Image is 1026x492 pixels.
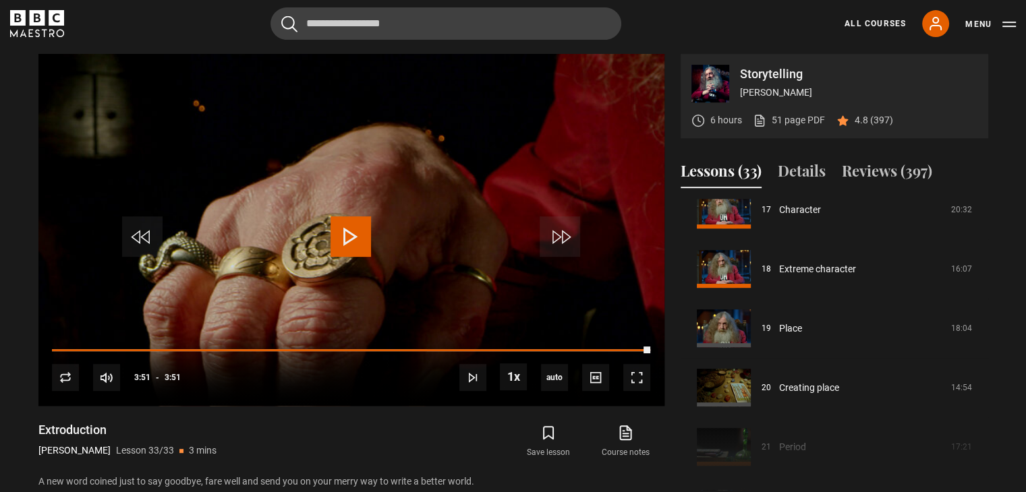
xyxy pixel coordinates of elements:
button: Submit the search query [281,16,297,32]
input: Search [270,7,621,40]
span: auto [541,364,568,391]
span: 3:51 [165,365,181,390]
p: 4.8 (397) [855,113,893,127]
button: Lessons (33) [681,160,762,188]
a: Character [779,203,821,217]
a: 51 page PDF [753,113,825,127]
span: - [156,373,159,382]
a: All Courses [845,18,906,30]
button: Details [778,160,826,188]
video-js: Video Player [38,54,664,406]
button: Mute [93,364,120,391]
p: Lesson 33/33 [116,443,174,458]
div: Current quality: 720p [541,364,568,391]
button: Replay [52,364,79,391]
p: A new word coined just to say goodbye, fare well and send you on your merry way to write a better... [38,474,664,489]
p: [PERSON_NAME] [38,443,111,458]
div: Progress Bar [52,349,650,352]
a: Place [779,321,802,336]
a: Course notes [587,422,664,461]
p: 6 hours [710,113,742,127]
p: 3 mins [189,443,217,458]
button: Next Lesson [459,364,486,391]
button: Fullscreen [623,364,650,391]
span: 3:51 [134,365,150,390]
a: Extreme character [779,262,856,276]
svg: BBC Maestro [10,10,64,37]
p: Storytelling [740,68,977,80]
p: [PERSON_NAME] [740,86,977,100]
button: Playback Rate [500,363,527,390]
button: Reviews (397) [842,160,932,188]
a: Creating place [779,381,839,395]
button: Toggle navigation [965,18,1016,31]
h1: Extroduction [38,422,217,438]
button: Save lesson [510,422,587,461]
button: Captions [582,364,609,391]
